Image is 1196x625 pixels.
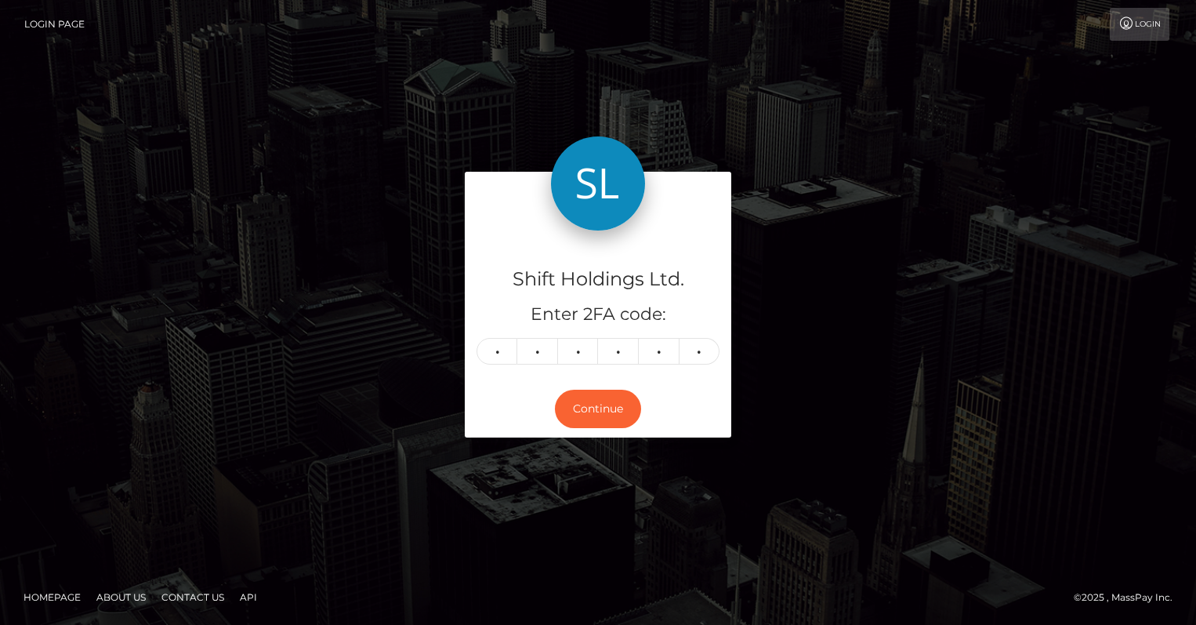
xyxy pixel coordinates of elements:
a: Login Page [24,8,85,41]
h4: Shift Holdings Ltd. [477,266,719,293]
a: About Us [90,585,152,609]
img: Shift Holdings Ltd. [551,136,645,231]
h5: Enter 2FA code: [477,303,719,327]
button: Continue [555,390,641,428]
a: Homepage [17,585,87,609]
a: Contact Us [155,585,230,609]
a: API [234,585,263,609]
div: © 2025 , MassPay Inc. [1074,589,1184,606]
a: Login [1110,8,1169,41]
